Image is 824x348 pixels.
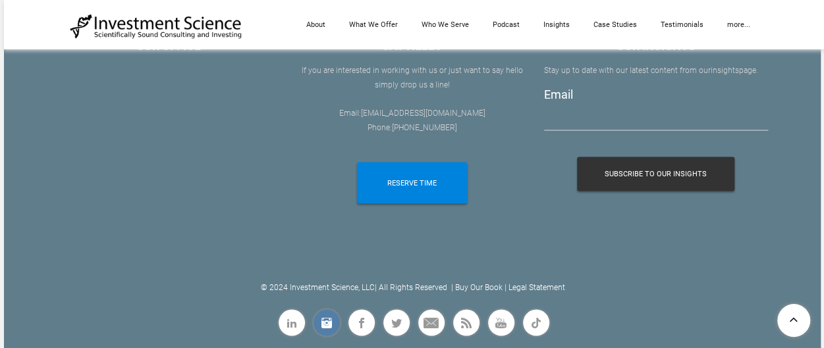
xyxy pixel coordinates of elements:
[261,282,375,291] a: © 2024 Investment Science, LLC
[451,282,453,291] a: |
[302,66,523,89] font: If you are interested in working with us or ​just want to say hello simply drop us a line!
[544,87,573,101] label: Email
[379,282,447,291] a: All Rights Reserved
[387,162,437,203] span: RESERVE TIME
[508,282,565,291] a: Legal Statement
[505,282,507,291] a: |
[392,122,457,132] font: [PHONE_NUMBER]
[416,307,447,337] a: Mail
[392,122,457,132] a: [PHONE_NUMBER]​
[486,307,516,337] a: Youtube
[711,66,739,75] a: insights
[521,307,551,337] a: Flickr
[277,307,307,337] a: Linkedin
[346,307,377,337] a: Facebook
[451,307,481,337] a: Rss
[357,162,467,203] a: RESERVE TIME
[312,307,342,337] a: Instagram
[381,307,412,337] a: Twitter
[361,108,485,117] a: [EMAIL_ADDRESS][DOMAIN_NAME]
[605,157,707,191] span: Subscribe To Our Insights
[375,282,377,291] a: |
[70,13,243,39] img: Investment Science | NYC Consulting Services
[455,282,503,291] a: Buy Our Book
[544,66,758,75] font: Stay up to date with our latest content from our page.
[339,108,485,132] font: Email: Phone:
[772,299,817,341] a: To Top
